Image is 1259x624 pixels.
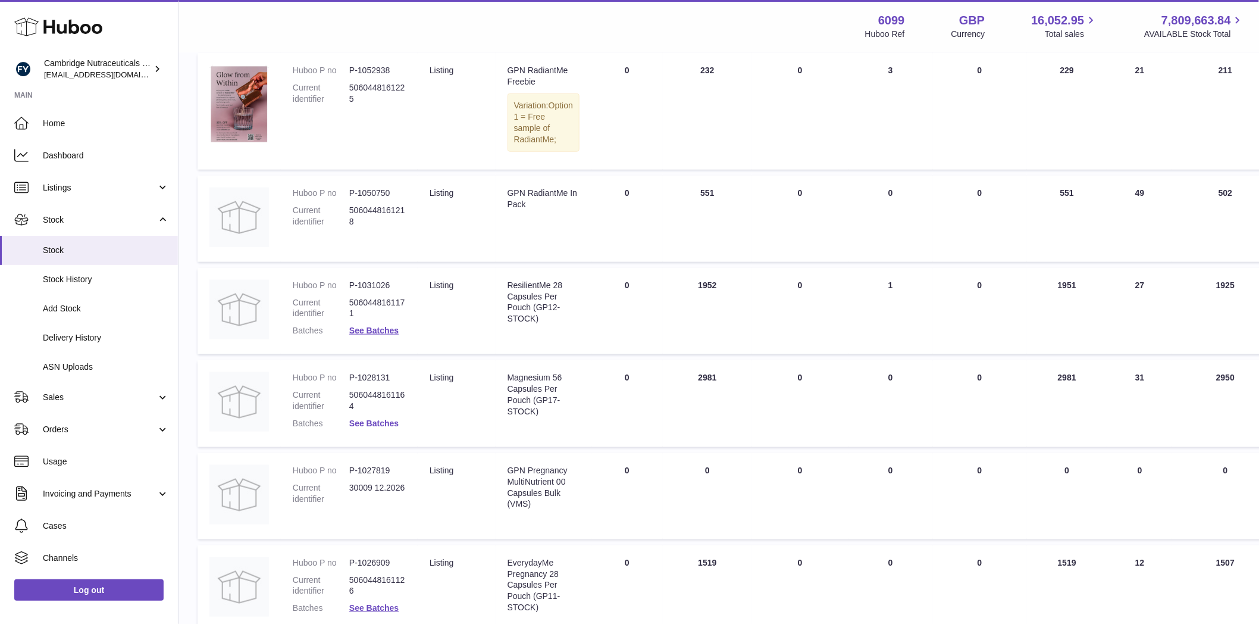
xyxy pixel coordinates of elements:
td: 232 [663,53,752,169]
div: EverydayMe Pregnancy 28 Capsules Per Pouch (GP11-STOCK) [508,557,580,613]
strong: GBP [959,13,985,29]
span: Total sales [1045,29,1098,40]
dt: Current identifier [293,482,349,505]
div: GPN RadiantMe In Pack [508,188,580,210]
dd: 5060448161225 [349,82,406,105]
td: 0 [752,176,848,262]
div: Magnesium 56 Capsules Per Pouch (GP17-STOCK) [508,372,580,417]
td: 31 [1107,360,1172,447]
img: product image [209,372,269,432]
span: [EMAIL_ADDRESS][DOMAIN_NAME] [44,70,175,79]
span: listing [430,188,453,198]
span: Stock [43,214,156,226]
span: Delivery History [43,332,169,344]
td: 0 [752,360,848,447]
dd: P-1028131 [349,372,406,383]
div: Variation: [508,93,580,152]
span: listing [430,466,453,475]
td: 0 [752,453,848,539]
td: 0 [848,360,933,447]
td: 49 [1107,176,1172,262]
td: 0 [591,360,663,447]
div: Currency [951,29,985,40]
span: 0 [978,466,982,475]
td: 2981 [663,360,752,447]
td: 3 [848,53,933,169]
span: AVAILABLE Stock Total [1144,29,1245,40]
dd: P-1027819 [349,465,406,476]
td: 0 [663,453,752,539]
dt: Current identifier [293,297,349,320]
td: 229 [1027,53,1108,169]
dd: P-1052938 [349,65,406,76]
dt: Huboo P no [293,465,349,476]
td: 0 [591,53,663,169]
dt: Batches [293,603,349,614]
td: 1951 [1027,268,1108,355]
span: 7,809,663.84 [1161,13,1231,29]
span: ASN Uploads [43,361,169,373]
td: 0 [1107,453,1172,539]
a: 16,052.95 Total sales [1031,13,1098,40]
div: ResilientMe 28 Capsules Per Pouch (GP12-STOCK) [508,280,580,325]
dt: Huboo P no [293,188,349,199]
dt: Current identifier [293,205,349,227]
td: 0 [752,268,848,355]
td: 1952 [663,268,752,355]
dt: Current identifier [293,389,349,412]
div: Cambridge Nutraceuticals Ltd [44,58,151,80]
span: Option 1 = Free sample of RadiantMe; [514,101,573,144]
td: 1 [848,268,933,355]
dt: Huboo P no [293,372,349,383]
dd: 5060448161164 [349,389,406,412]
img: product image [209,280,269,339]
span: listing [430,280,453,290]
td: 0 [591,268,663,355]
span: 16,052.95 [1031,13,1084,29]
a: Log out [14,579,164,601]
span: 0 [978,558,982,567]
img: huboo@camnutra.com [14,60,32,78]
div: Huboo Ref [865,29,905,40]
img: product image [209,557,269,617]
a: See Batches [349,603,399,613]
span: Home [43,118,169,129]
span: listing [430,558,453,567]
div: GPN Pregnancy MultiNutrient 00 Capsules Bulk (VMS) [508,465,580,510]
td: 0 [848,176,933,262]
span: Orders [43,424,156,435]
span: listing [430,65,453,75]
dd: 30009 12.2026 [349,482,406,505]
span: 0 [978,280,982,290]
dd: P-1026909 [349,557,406,569]
dd: 5060448161126 [349,575,406,597]
strong: 6099 [878,13,905,29]
dd: P-1050750 [349,188,406,199]
span: Channels [43,553,169,564]
td: 551 [663,176,752,262]
span: 0 [978,373,982,382]
dt: Huboo P no [293,557,349,569]
dt: Batches [293,418,349,429]
span: Add Stock [43,303,169,314]
span: Usage [43,456,169,467]
span: 0 [978,65,982,75]
td: 21 [1107,53,1172,169]
td: 551 [1027,176,1108,262]
dt: Current identifier [293,575,349,597]
span: Listings [43,182,156,194]
td: 27 [1107,268,1172,355]
span: Invoicing and Payments [43,488,156,500]
dd: P-1031026 [349,280,406,291]
img: product image [209,188,269,247]
dt: Huboo P no [293,280,349,291]
div: GPN RadiantMe Freebie [508,65,580,88]
td: 0 [591,453,663,539]
span: Cases [43,520,169,532]
dd: 5060448161218 [349,205,406,227]
span: Dashboard [43,150,169,161]
span: Sales [43,392,156,403]
dt: Batches [293,325,349,336]
td: 0 [752,53,848,169]
img: product image [209,465,269,525]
